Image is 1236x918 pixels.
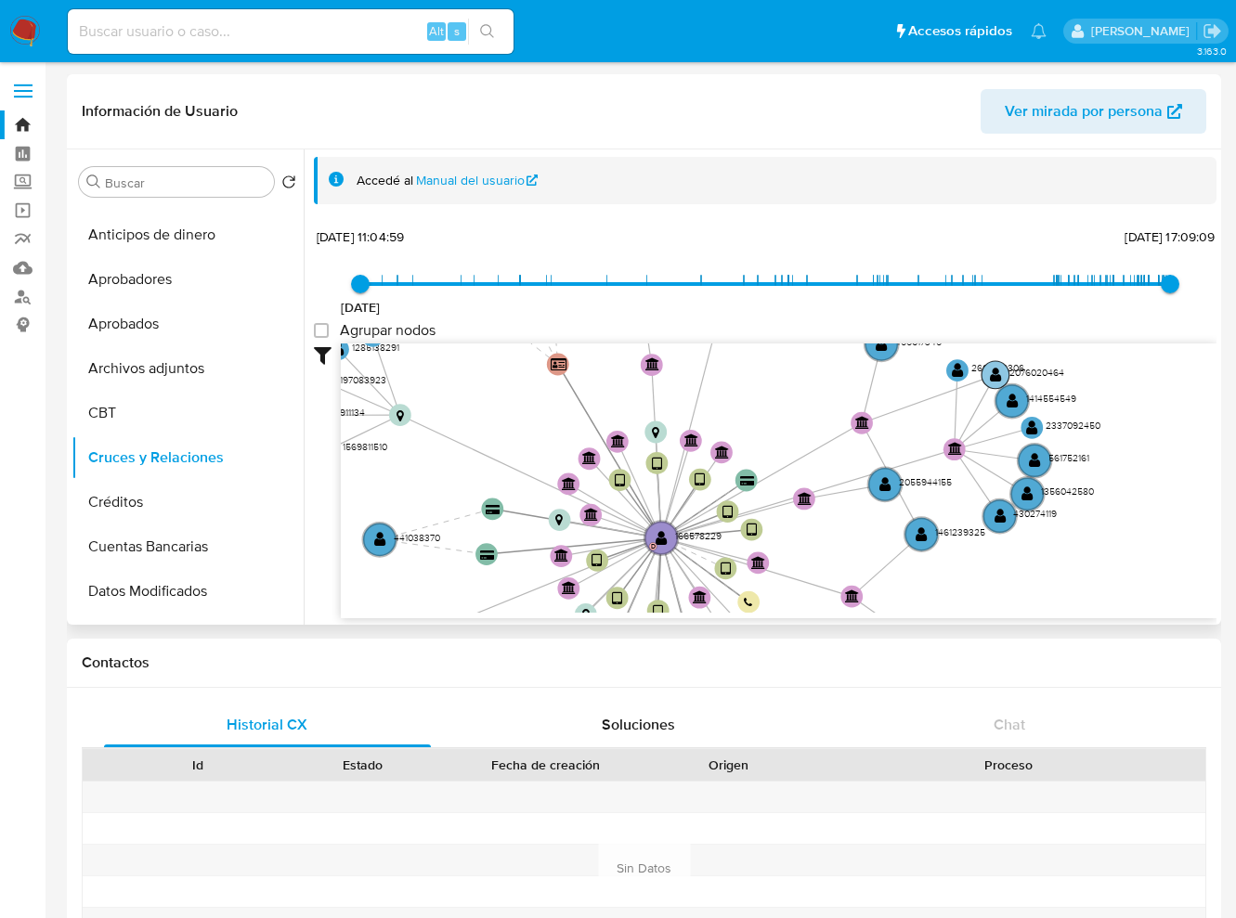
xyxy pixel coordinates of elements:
[971,361,1024,375] text: 2661206306
[584,508,598,521] text: 
[128,756,267,774] div: Id
[798,492,812,505] text: 
[72,480,304,524] button: Créditos
[459,756,632,774] div: Fecha de creación
[281,175,296,195] button: Volver al orden por defecto
[555,514,563,526] text: 
[645,357,659,370] text: 
[82,653,1206,672] h1: Contactos
[1009,366,1064,380] text: 2076020464
[981,89,1206,134] button: Ver mirada por persona
[990,367,1002,382] text: 
[562,581,576,594] text: 
[935,525,985,539] text: 1461239325
[651,541,656,551] text: D
[1026,420,1038,435] text: 
[324,407,365,420] text: 447911134
[592,553,602,569] text: 
[1048,452,1089,466] text: 561752161
[562,477,576,490] text: 
[952,362,964,378] text: 
[72,569,304,614] button: Datos Modificados
[352,341,399,355] text: 1285138291
[1031,23,1047,39] a: Notificaciones
[72,257,304,302] button: Aprobadores
[1203,21,1222,41] a: Salir
[652,427,659,439] text: 
[602,714,675,735] span: Soluciones
[72,302,304,346] button: Aprobados
[695,472,705,487] text: 
[653,603,663,619] text: 
[675,529,722,543] text: 166578229
[899,475,952,489] text: 2055944155
[317,227,404,246] span: [DATE] 11:04:59
[612,590,622,606] text: 
[876,336,888,352] text: 
[845,589,859,602] text: 
[879,476,891,492] text: 
[343,441,387,455] text: 1569811510
[105,175,267,191] input: Buscar
[994,714,1025,735] span: Chat
[554,549,568,562] text: 
[357,172,413,189] span: Accedé al
[227,714,307,735] span: Historial CX
[72,524,304,569] button: Cuentas Bancarias
[658,756,798,774] div: Origen
[416,172,539,189] a: Manual del usuario
[72,213,304,257] button: Anticipos de dinero
[747,522,757,537] text: 
[337,373,386,387] text: 1197083923
[72,614,304,658] button: Direcciones
[895,335,942,349] text: 455617345
[824,756,1192,774] div: Proceso
[480,550,494,561] text: 
[1026,392,1076,406] text: 1414554549
[582,451,596,464] text: 
[1005,89,1163,134] span: Ver mirada por persona
[656,530,668,546] text: 
[615,472,625,488] text: 
[1013,507,1057,521] text: 430274119
[340,321,436,340] span: Agrupar nodos
[341,298,381,317] span: [DATE]
[429,22,444,40] span: Alt
[744,597,752,608] text: 
[551,357,567,371] text: 
[652,456,662,472] text: 
[908,21,1012,41] span: Accesos rápidos
[611,434,625,447] text: 
[1007,393,1019,408] text: 
[468,19,506,45] button: search-icon
[1091,22,1196,40] p: yael.arizperojo@mercadolibre.com.mx
[1029,452,1041,468] text: 
[715,446,729,459] text: 
[374,531,386,547] text: 
[1041,485,1094,499] text: 1356042580
[394,531,440,545] text: 441038370
[314,323,329,338] input: Agrupar nodos
[740,475,754,486] text: 
[722,504,733,520] text: 
[751,556,765,569] text: 
[72,346,304,391] button: Archivos adjuntos
[68,19,514,44] input: Buscar usuario o caso...
[293,756,433,774] div: Estado
[721,561,731,576] text: 
[916,526,928,542] text: 
[86,175,101,189] button: Buscar
[684,433,698,446] text: 
[72,435,304,480] button: Cruces y Relaciones
[693,590,707,603] text: 
[995,508,1007,524] text: 
[397,410,404,422] text: 
[454,22,460,40] span: s
[1021,485,1034,501] text: 
[72,391,304,435] button: CBT
[486,504,500,515] text: 
[855,416,869,429] text: 
[582,609,590,621] text: 
[1046,419,1100,433] text: 2337092450
[1125,227,1215,246] span: [DATE] 17:09:09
